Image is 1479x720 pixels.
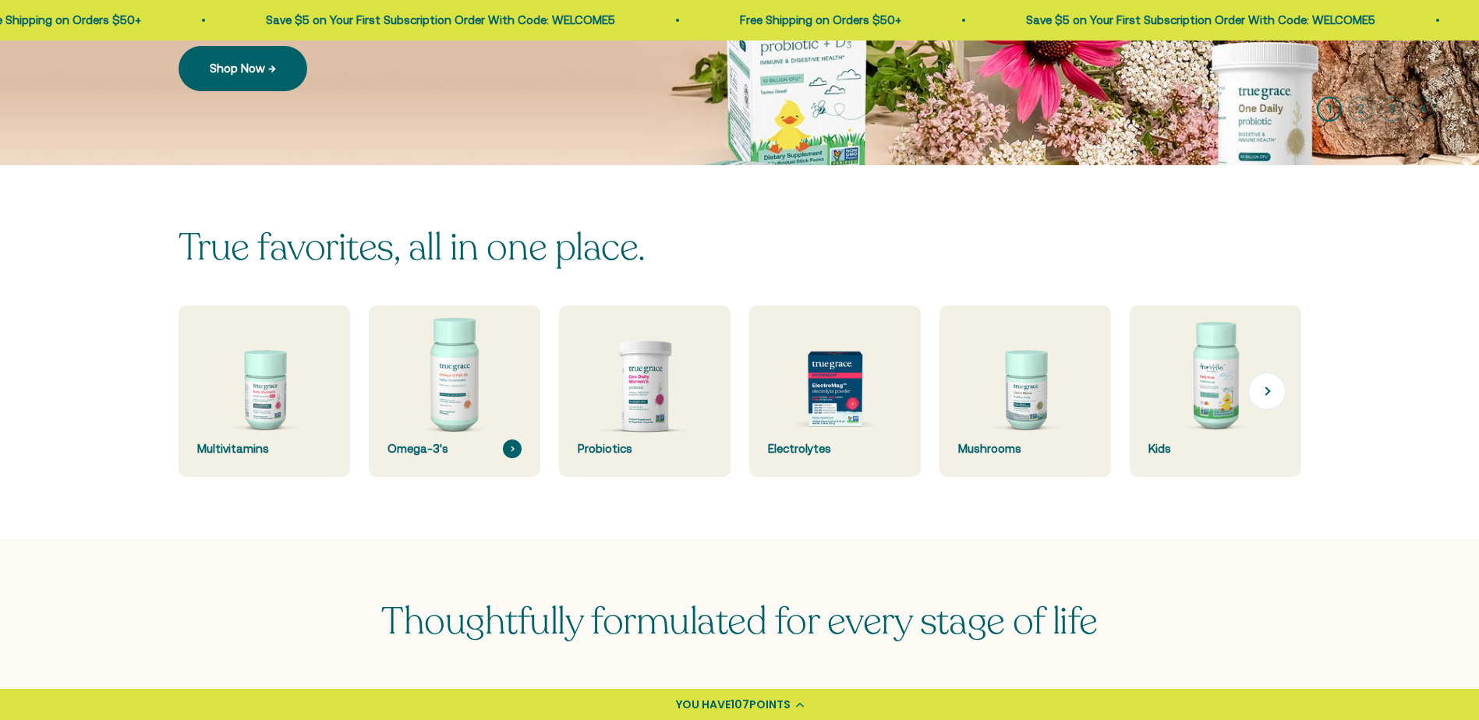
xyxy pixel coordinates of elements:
[369,305,540,477] a: Omega-3's
[1379,97,1404,122] button: 3
[179,46,307,91] a: Shop Now →
[1410,97,1435,122] button: 4
[749,697,791,712] span: POINTS
[732,13,893,26] a: Free Shipping on Orders $50+
[768,439,902,458] div: Electrolytes
[578,439,712,458] div: Probiotics
[381,596,1097,647] span: Thoughtfully formulated for every stage of life
[197,439,331,458] div: Multivitamins
[387,439,522,458] div: Omega-3's
[731,697,749,712] span: 107
[1018,11,1368,30] p: Save $5 on Your First Subscription Order With Code: WELCOME5
[958,439,1092,458] div: Mushrooms
[179,305,350,477] a: Multivitamins
[1130,305,1301,477] a: Kids
[676,697,731,712] span: YOU HAVE
[179,222,646,273] split-lines: True favorites, all in one place.
[1317,97,1342,122] button: 1
[1348,97,1373,122] button: 2
[258,11,607,30] p: Save $5 on Your First Subscription Order With Code: WELCOME5
[1148,439,1283,458] div: Kids
[939,305,1111,477] a: Mushrooms
[749,305,921,477] a: Electrolytes
[559,305,731,477] a: Probiotics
